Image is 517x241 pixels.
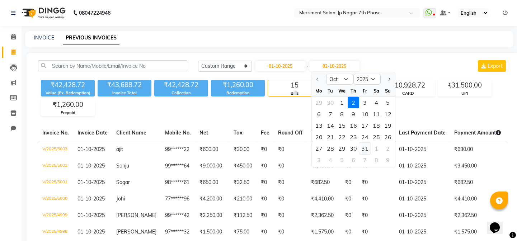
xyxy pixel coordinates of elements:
td: ₹2,362.50 [450,207,505,224]
div: Monday, October 20, 2025 [313,131,325,143]
span: Sagar [116,179,130,185]
td: ₹4,200.00 [195,191,229,207]
div: Sunday, November 2, 2025 [382,143,394,154]
div: ₹43,688.72 [98,80,151,90]
span: 01-10-2025 [77,162,105,169]
div: 27 [313,143,325,154]
td: 01-10-2025 [395,224,450,240]
td: ₹0 [357,174,395,191]
td: ₹4,410.00 [450,191,505,207]
div: Monday, November 3, 2025 [313,154,325,166]
b: 08047224946 [79,3,111,23]
td: ₹0 [274,191,307,207]
td: ₹1,575.00 [307,224,341,240]
div: Prepaid [41,110,94,116]
td: ₹112.50 [229,207,257,224]
span: Last Payment Date [399,129,446,136]
td: 01-10-2025 [395,174,450,191]
td: ₹0 [257,224,274,240]
select: Select year [353,74,381,85]
div: Redemption [211,90,265,96]
div: Tu [325,85,336,96]
div: 6 [348,154,359,166]
td: ₹1,575.00 [450,224,505,240]
div: 2 [348,97,359,108]
div: Sunday, October 5, 2025 [382,97,394,108]
div: ₹42,428.72 [41,80,95,90]
div: 1 [336,97,348,108]
div: 15 [336,120,348,131]
td: ₹9,450.00 [307,158,341,174]
td: ₹650.00 [195,174,229,191]
td: ₹630.00 [307,141,341,158]
div: 17 [359,120,371,131]
div: Mo [313,85,325,96]
button: Next month [386,74,392,85]
span: 01-10-2025 [77,179,105,185]
div: Monday, October 6, 2025 [313,108,325,120]
span: ajit [116,146,123,152]
div: ₹10,928.72 [381,80,434,90]
div: 12 [382,108,394,120]
div: Tuesday, October 14, 2025 [325,120,336,131]
div: Wednesday, October 15, 2025 [336,120,348,131]
div: 18 [371,120,382,131]
span: Sanju [116,162,129,169]
td: ₹9,450.00 [450,158,505,174]
div: Thursday, October 23, 2025 [348,131,359,143]
iframe: chat widget [487,212,510,234]
td: ₹0 [274,174,307,191]
div: 7 [359,154,371,166]
div: Monday, October 27, 2025 [313,143,325,154]
div: Sunday, October 26, 2025 [382,131,394,143]
span: 01-10-2025 [77,212,105,218]
div: 16 [348,120,359,131]
div: Tuesday, October 28, 2025 [325,143,336,154]
div: UPI [438,90,491,96]
div: 9 [382,154,394,166]
td: 01-10-2025 [395,141,450,158]
div: 11 [371,108,382,120]
div: Saturday, October 4, 2025 [371,97,382,108]
span: Payment Amount [454,129,501,136]
td: V/2025/5002 [38,158,73,174]
td: ₹0 [274,141,307,158]
td: 01-10-2025 [395,158,450,174]
div: 31 [359,143,371,154]
td: V/2025/4998 [38,224,73,240]
div: Wednesday, October 29, 2025 [336,143,348,154]
td: ₹0 [341,224,357,240]
span: 01-10-2025 [77,146,105,152]
td: V/2025/4999 [38,207,73,224]
div: 24 [359,131,371,143]
div: Thursday, October 30, 2025 [348,143,359,154]
div: 30 [348,143,359,154]
span: 01-10-2025 [77,195,105,202]
div: Friday, October 10, 2025 [359,108,371,120]
input: End Date [309,61,359,71]
td: ₹630.00 [450,141,505,158]
div: Sa [371,85,382,96]
div: 4 [371,97,382,108]
div: Invoice Total [98,90,151,96]
td: ₹210.00 [229,191,257,207]
div: 9 [348,108,359,120]
td: ₹0 [257,174,274,191]
div: 8 [336,108,348,120]
span: Round Off [278,129,302,136]
div: Collection [154,90,208,96]
div: 25 [371,131,382,143]
div: Saturday, November 1, 2025 [371,143,382,154]
div: Friday, October 31, 2025 [359,143,371,154]
div: Wednesday, October 8, 2025 [336,108,348,120]
td: ₹0 [257,158,274,174]
td: ₹0 [341,207,357,224]
span: [PERSON_NAME] [116,228,156,235]
div: Fr [359,85,371,96]
div: 3 [359,97,371,108]
div: We [336,85,348,96]
span: Mobile No. [165,129,191,136]
div: 7 [325,108,336,120]
div: ₹1,260.00 [41,100,94,110]
td: ₹0 [357,224,395,240]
